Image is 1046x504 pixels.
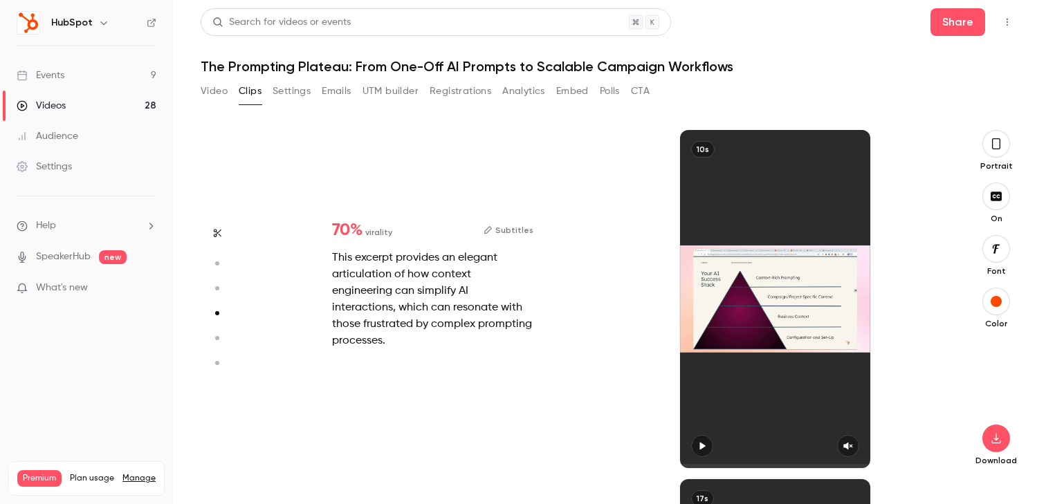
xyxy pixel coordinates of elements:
[974,318,1018,329] p: Color
[930,8,985,36] button: Share
[332,222,363,239] span: 70 %
[239,80,261,102] button: Clips
[201,80,228,102] button: Video
[363,80,419,102] button: UTM builder
[502,80,545,102] button: Analytics
[17,99,66,113] div: Videos
[70,473,114,484] span: Plan usage
[332,250,533,349] div: This excerpt provides an elegant articulation of how context engineering can simplify AI interact...
[430,80,491,102] button: Registrations
[974,455,1018,466] p: Download
[99,250,127,264] span: new
[36,281,88,295] span: What's new
[17,68,64,82] div: Events
[17,129,78,143] div: Audience
[996,11,1018,33] button: Top Bar Actions
[273,80,311,102] button: Settings
[600,80,620,102] button: Polls
[17,218,156,233] li: help-dropdown-opener
[631,80,650,102] button: CTA
[17,470,62,487] span: Premium
[36,218,56,233] span: Help
[484,222,533,239] button: Subtitles
[974,213,1018,224] p: On
[365,226,392,239] span: virality
[122,473,156,484] a: Manage
[974,160,1018,171] p: Portrait
[17,160,72,174] div: Settings
[140,282,156,295] iframe: Noticeable Trigger
[212,15,351,30] div: Search for videos or events
[201,58,1018,75] h1: The Prompting Plateau: From One-Off AI Prompts to Scalable Campaign Workflows
[36,250,91,264] a: SpeakerHub
[556,80,589,102] button: Embed
[974,265,1018,277] p: Font
[17,12,39,34] img: HubSpot
[322,80,351,102] button: Emails
[51,16,93,30] h6: HubSpot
